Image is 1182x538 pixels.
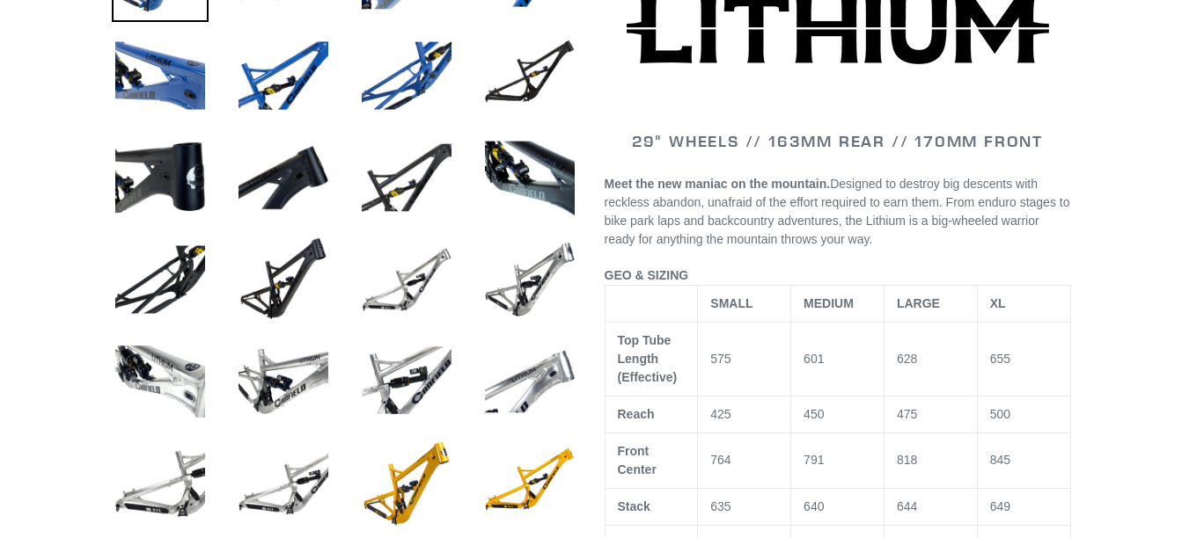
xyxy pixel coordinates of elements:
img: Load image into Gallery viewer, LITHIUM - Frameset [481,231,578,328]
td: 644 [884,488,977,525]
img: Load image into Gallery viewer, LITHIUM - Frameset [112,333,209,430]
span: Front Center [618,444,657,476]
span: From enduro stages to bike park laps and backcountry adventures, the Lithium is a big-wheeled war... [605,195,1070,246]
img: Load image into Gallery viewer, LITHIUM - Frameset [112,435,209,532]
img: Load image into Gallery viewer, LITHIUM - Frameset [235,27,332,124]
img: Load image into Gallery viewer, LITHIUM - Frameset [358,129,455,226]
img: Load image into Gallery viewer, LITHIUM - Frameset [112,129,209,226]
td: 500 [977,396,1070,433]
td: 791 [791,433,885,488]
img: Load image into Gallery viewer, LITHIUM - Frameset [358,435,455,532]
span: Top Tube Length (Effective) [618,333,678,384]
td: 475 [884,396,977,433]
td: 601 [791,322,885,396]
td: 628 [884,322,977,396]
img: Load image into Gallery viewer, LITHIUM - Frameset [358,333,455,430]
b: Meet the new maniac on the mountain. [605,177,831,191]
img: Load image into Gallery viewer, LITHIUM - Frameset [235,333,332,430]
td: 655 [977,322,1070,396]
img: Load image into Gallery viewer, LITHIUM - Frameset [358,231,455,328]
span: GEO & SIZING [605,268,689,282]
span: SMALL [710,296,753,310]
img: Load image into Gallery viewer, LITHIUM - Frameset [112,27,209,124]
td: 635 [698,488,791,525]
img: Load image into Gallery viewer, LITHIUM - Frameset [235,231,332,328]
span: . [869,232,872,246]
span: Stack [618,499,650,513]
td: 425 [698,396,791,433]
td: 845 [977,433,1070,488]
td: 818 [884,433,977,488]
img: Load image into Gallery viewer, LITHIUM - Frameset [112,231,209,328]
img: Load image into Gallery viewer, LITHIUM - Frameset [481,333,578,430]
td: 764 [698,433,791,488]
span: Designed to destroy big descents with reckless abandon, unafraid of the effort required to earn t... [605,177,1070,246]
span: Reach [618,407,655,421]
img: Load image into Gallery viewer, LITHIUM - Frameset [358,27,455,124]
td: 640 [791,488,885,525]
img: Load image into Gallery viewer, LITHIUM - Frameset [481,27,578,124]
td: 450 [791,396,885,433]
img: Load image into Gallery viewer, LITHIUM - Frameset [235,129,332,226]
td: 649 [977,488,1070,525]
img: Load image into Gallery viewer, LITHIUM - Frameset [235,435,332,532]
span: LARGE [897,296,940,310]
td: 575 [698,322,791,396]
img: Load image into Gallery viewer, LITHIUM - Frameset [481,435,578,532]
span: XL [990,296,1006,310]
span: 29" WHEELS // 163mm REAR // 170mm FRONT [632,131,1043,151]
img: Load image into Gallery viewer, LITHIUM - Frameset [481,129,578,226]
span: MEDIUM [804,296,854,310]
